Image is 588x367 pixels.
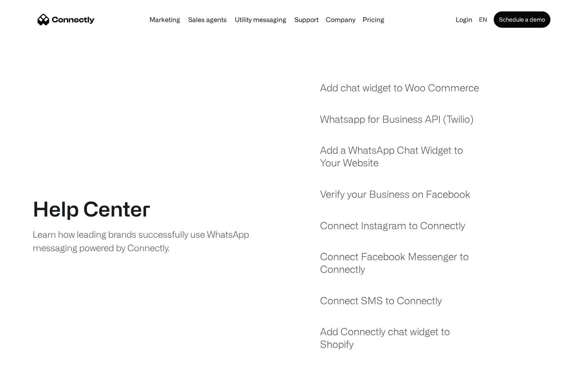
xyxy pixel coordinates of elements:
a: Support [291,16,322,23]
a: Connect SMS to Connectly [320,294,442,315]
a: Login [452,14,476,25]
a: Connect Facebook Messenger to Connectly [320,250,485,283]
div: Company [326,14,355,25]
a: Sales agents [185,16,230,23]
div: en [479,14,487,25]
a: Add a WhatsApp Chat Widget to Your Website [320,144,485,177]
h1: Help Center [33,197,150,221]
ul: Language list [16,353,49,364]
a: Schedule a demo [494,11,550,28]
a: Utility messaging [232,16,290,23]
a: Verify your Business on Facebook [320,188,470,209]
a: Add chat widget to Woo Commerce [320,82,479,102]
a: Connect Instagram to Connectly [320,219,465,240]
a: Whatsapp for Business API (Twilio) [320,113,474,134]
div: Learn how leading brands successfully use WhatsApp messaging powered by Connectly. [33,228,256,254]
a: Pricing [359,16,388,23]
a: Add Connectly chat widget to Shopify [320,325,485,358]
a: Marketing [146,16,183,23]
aside: Language selected: English [8,352,49,364]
